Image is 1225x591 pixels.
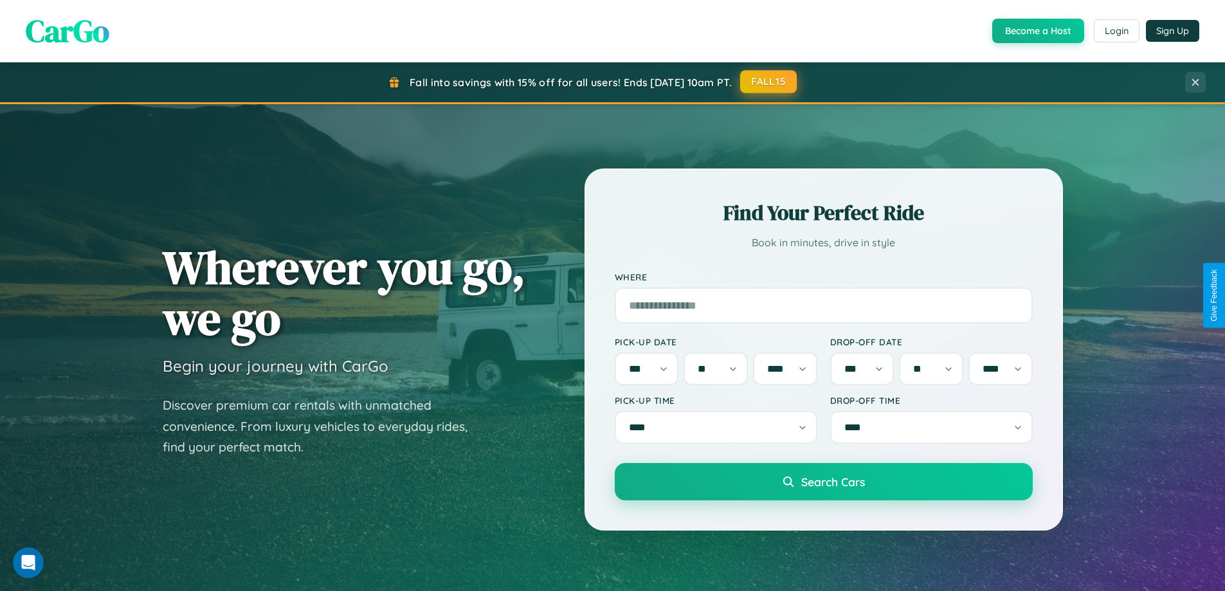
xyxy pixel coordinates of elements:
h3: Begin your journey with CarGo [163,356,388,376]
label: Pick-up Date [615,336,817,347]
iframe: Intercom live chat [13,547,44,578]
button: Login [1094,19,1139,42]
div: Give Feedback [1210,269,1219,322]
label: Pick-up Time [615,395,817,406]
label: Where [615,271,1033,282]
p: Book in minutes, drive in style [615,233,1033,252]
button: Search Cars [615,463,1033,500]
span: Search Cars [801,475,865,489]
label: Drop-off Date [830,336,1033,347]
span: CarGo [26,10,109,52]
p: Discover premium car rentals with unmatched convenience. From luxury vehicles to everyday rides, ... [163,395,484,458]
label: Drop-off Time [830,395,1033,406]
h1: Wherever you go, we go [163,242,525,343]
button: Sign Up [1146,20,1199,42]
button: FALL15 [740,70,797,93]
button: Become a Host [992,19,1084,43]
span: Fall into savings with 15% off for all users! Ends [DATE] 10am PT. [410,76,732,89]
h2: Find Your Perfect Ride [615,199,1033,227]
